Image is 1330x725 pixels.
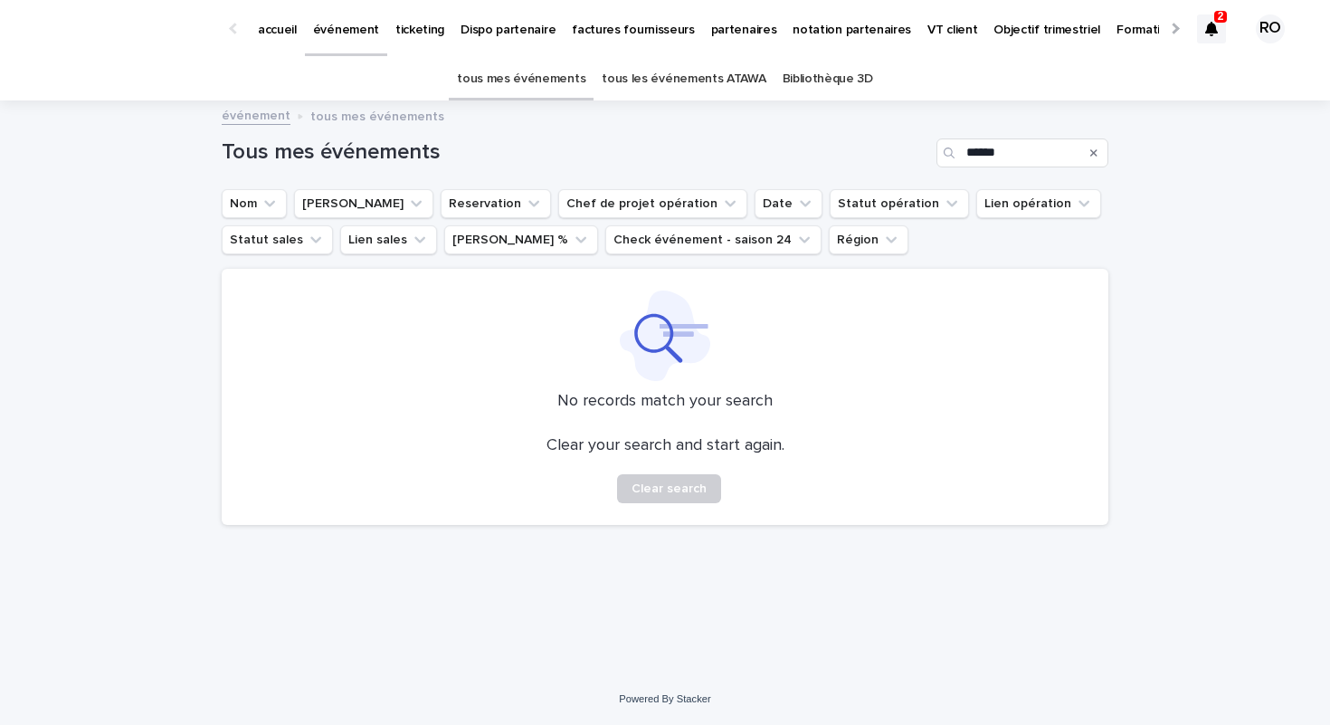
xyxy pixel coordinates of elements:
[222,139,929,166] h1: Tous mes événements
[976,189,1101,218] button: Lien opération
[783,58,873,100] a: Bibliothèque 3D
[222,104,290,125] a: événement
[602,58,765,100] a: tous les événements ATAWA
[243,392,1087,412] p: No records match your search
[546,436,784,456] p: Clear your search and start again.
[294,189,433,218] button: Lien Stacker
[310,105,444,125] p: tous mes événements
[441,189,551,218] button: Reservation
[936,138,1108,167] input: Search
[619,693,710,704] a: Powered By Stacker
[444,225,598,254] button: Marge %
[340,225,437,254] button: Lien sales
[755,189,822,218] button: Date
[1256,14,1285,43] div: RO
[558,189,747,218] button: Chef de projet opération
[830,189,969,218] button: Statut opération
[457,58,585,100] a: tous mes événements
[605,225,822,254] button: Check événement - saison 24
[1197,14,1226,43] div: 2
[222,225,333,254] button: Statut sales
[617,474,721,503] button: Clear search
[632,482,707,495] span: Clear search
[829,225,908,254] button: Région
[36,11,212,47] img: Ls34BcGeRexTGTNfXpUC
[1218,10,1224,23] p: 2
[222,189,287,218] button: Nom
